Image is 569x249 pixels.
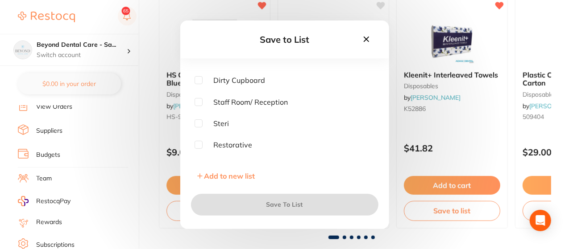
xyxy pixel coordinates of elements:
span: Steri [203,119,229,127]
span: Add to new list [204,171,255,180]
div: Open Intercom Messenger [530,210,551,231]
button: Add to new list [195,171,258,180]
span: Save to List [260,34,309,45]
span: Staff Room/ Reception [203,98,288,106]
span: Dirty Cupboard [203,76,266,84]
button: Save To List [191,194,378,215]
span: Restorative [203,141,253,149]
